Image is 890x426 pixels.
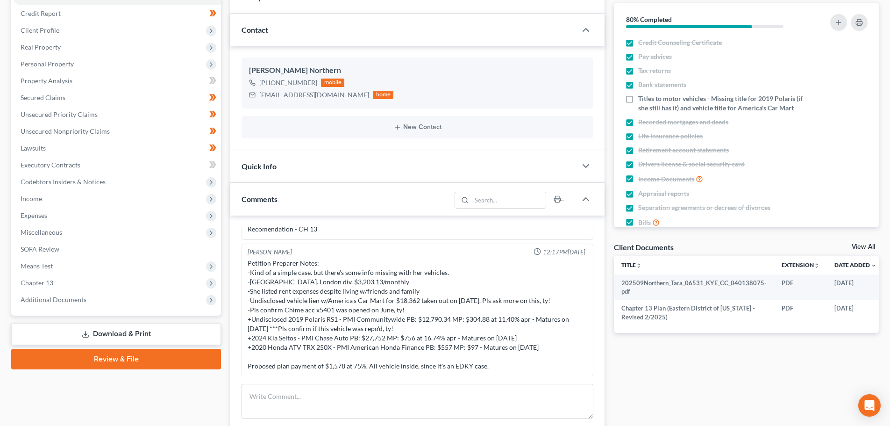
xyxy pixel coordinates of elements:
[21,195,42,202] span: Income
[21,211,47,219] span: Expenses
[814,263,819,268] i: unfold_more
[21,60,74,68] span: Personal Property
[638,52,672,61] span: Pay advices
[13,157,221,173] a: Executory Contracts
[638,189,689,198] span: Appraisal reports
[21,161,80,169] span: Executory Contracts
[242,25,268,34] span: Contact
[373,91,393,99] div: home
[638,66,671,75] span: Tax returns
[259,78,317,87] div: [PHONE_NUMBER]
[871,263,876,268] i: expand_more
[11,323,221,345] a: Download & Print
[13,5,221,22] a: Credit Report
[614,300,774,325] td: Chapter 13 Plan (Eastern District of [US_STATE] - Revised 2/2025)
[13,106,221,123] a: Unsecured Priority Claims
[638,94,805,113] span: Titles to motor vehicles - Missing title for 2019 Polaris (if she still has it) and vehicle title...
[13,89,221,106] a: Secured Claims
[638,117,728,127] span: Recorded mortgages and deeds
[638,131,703,141] span: Life insurance policies
[472,192,546,208] input: Search...
[242,195,278,203] span: Comments
[638,174,694,184] span: Income Documents
[249,65,586,76] div: [PERSON_NAME] Northern
[638,145,729,155] span: Retirement account statements
[614,274,774,300] td: 202509Northern_Tara_06531_KYE_CC_040138075-pdf
[774,274,827,300] td: PDF
[259,90,369,100] div: [EMAIL_ADDRESS][DOMAIN_NAME]
[638,159,745,169] span: Drivers license & social security card
[774,300,827,325] td: PDF
[21,279,53,287] span: Chapter 13
[21,127,110,135] span: Unsecured Nonpriority Claims
[827,274,884,300] td: [DATE]
[638,218,651,227] span: Bills
[13,123,221,140] a: Unsecured Nonpriority Claims
[249,123,586,131] button: New Contact
[21,77,72,85] span: Property Analysis
[242,162,277,171] span: Quick Info
[11,349,221,369] a: Review & File
[21,144,46,152] span: Lawsuits
[21,43,61,51] span: Real Property
[13,72,221,89] a: Property Analysis
[248,259,587,371] div: Petition Preparer Notes: -Kind of a simple case. but there's some info missing with her vehicles....
[21,110,98,118] span: Unsecured Priority Claims
[827,300,884,325] td: [DATE]
[321,79,344,87] div: mobile
[638,38,722,47] span: Credit Counseling Certificate
[834,261,876,268] a: Date Added expand_more
[21,9,61,17] span: Credit Report
[248,248,292,257] div: [PERSON_NAME]
[21,228,62,236] span: Miscellaneous
[21,94,65,101] span: Secured Claims
[21,296,86,303] span: Additional Documents
[782,261,819,268] a: Extensionunfold_more
[626,15,672,23] strong: 80% Completed
[13,241,221,258] a: SOFA Review
[614,242,674,252] div: Client Documents
[543,248,585,257] span: 12:17PM[DATE]
[852,244,875,250] a: View All
[21,178,106,186] span: Codebtors Insiders & Notices
[636,263,641,268] i: unfold_more
[21,262,53,270] span: Means Test
[13,140,221,157] a: Lawsuits
[638,203,770,212] span: Separation agreements or decrees of divorces
[858,394,881,417] div: Open Intercom Messenger
[21,245,59,253] span: SOFA Review
[21,26,59,34] span: Client Profile
[638,80,686,89] span: Bank statements
[621,261,641,268] a: Titleunfold_more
